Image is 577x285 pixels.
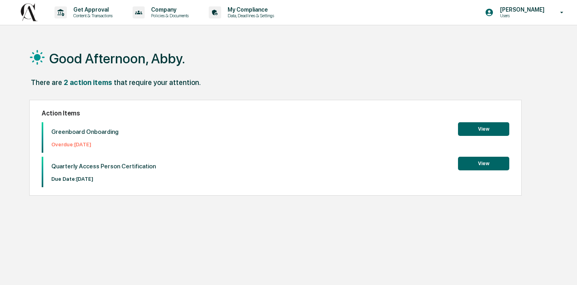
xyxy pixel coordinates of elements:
p: Overdue: [DATE] [51,141,119,148]
a: View [458,125,509,132]
p: Users [494,13,549,18]
div: There are [31,78,62,87]
div: that require your attention. [114,78,201,87]
p: Greenboard Onboarding [51,128,119,135]
h1: Good Afternoon, Abby. [49,51,185,67]
p: Quarterly Access Person Certification [51,163,156,170]
a: View [458,159,509,167]
p: Company [145,6,193,13]
button: View [458,122,509,136]
p: [PERSON_NAME] [494,6,549,13]
div: 2 action items [64,78,112,87]
h2: Action Items [42,109,509,117]
p: Get Approval [67,6,117,13]
p: Content & Transactions [67,13,117,18]
img: logo [19,3,38,21]
p: My Compliance [221,6,278,13]
button: View [458,157,509,170]
p: Data, Deadlines & Settings [221,13,278,18]
p: Policies & Documents [145,13,193,18]
p: Due Date: [DATE] [51,176,156,182]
